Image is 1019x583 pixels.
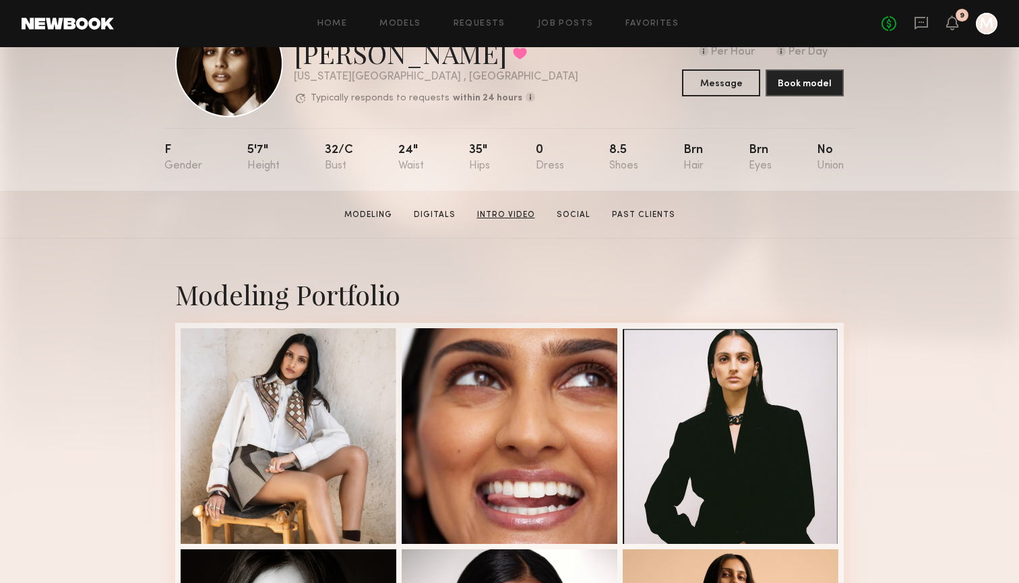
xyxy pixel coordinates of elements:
div: 35" [469,144,490,172]
b: within 24 hours [453,94,522,103]
a: M [976,13,997,34]
button: Book model [766,69,844,96]
div: Brn [683,144,704,172]
a: Social [551,209,596,221]
a: Modeling [339,209,398,221]
div: [PERSON_NAME] [294,35,578,71]
a: Past Clients [607,209,681,221]
div: 8.5 [609,144,638,172]
div: 0 [536,144,564,172]
div: 5'7" [247,144,280,172]
p: Typically responds to requests [311,94,450,103]
div: 32/c [325,144,353,172]
div: Per Hour [711,47,755,59]
a: Models [379,20,421,28]
a: Digitals [408,209,461,221]
a: Home [317,20,348,28]
div: Brn [749,144,772,172]
a: Favorites [625,20,679,28]
a: Job Posts [538,20,594,28]
div: 9 [960,12,964,20]
a: Requests [454,20,505,28]
div: 24" [398,144,424,172]
div: F [164,144,202,172]
div: Modeling Portfolio [175,276,844,312]
div: Per Day [789,47,828,59]
div: [US_STATE][GEOGRAPHIC_DATA] , [GEOGRAPHIC_DATA] [294,71,578,83]
a: Intro Video [472,209,541,221]
div: No [817,144,844,172]
button: Message [682,69,760,96]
